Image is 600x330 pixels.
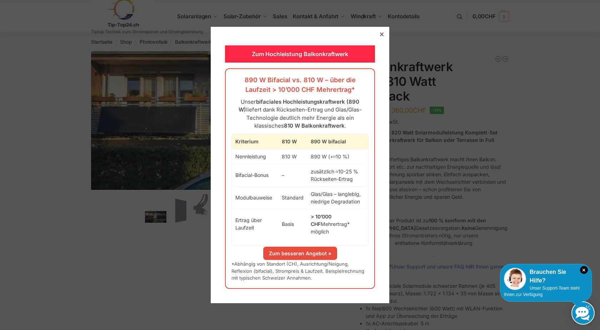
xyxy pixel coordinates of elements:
[231,75,369,94] h3: 890 W Bifacial vs. 810 W – über die Laufzeit > 10’000 CHF Mehrertrag*
[232,164,278,186] td: Bifacial-Bonus
[239,98,360,113] strong: bifaciales Hochleistungskraftwerk (890 W)
[278,134,307,149] th: 810 W
[263,247,337,260] a: Zum besseren Angebot »
[284,122,345,129] strong: 810 W Balkonkraftwerk
[278,209,307,239] td: Basis
[231,98,369,130] p: Unser liefert dank Rückseiten-Ertrag und Glas/Glas-Technologie deutlich mehr Energie als ein klas...
[231,261,369,282] p: *Abhängig von Standort (CH), Ausrichtung/Neigung, Reflexion (bifacial), Strompreis & Laufzeit. Be...
[307,149,368,164] td: 890 W (+≈10 %)
[232,186,278,209] td: Modulbauweise
[278,186,307,209] td: Standard
[311,213,331,227] strong: > 10’000 CHF
[504,268,526,290] img: Customer service
[278,149,307,164] td: 810 W
[278,164,307,186] td: –
[307,134,368,149] th: 890 W bifacial
[232,149,278,164] td: Nennleistung
[307,209,368,239] td: Mehrertrag* möglich
[307,186,368,209] td: Glas/Glas – langlebig, niedrige Degradation
[580,266,588,274] i: Schließen
[232,209,278,239] td: Ertrag über Laufzeit
[232,134,278,149] th: Kriterium
[504,286,580,297] span: Unser Support-Team steht Ihnen zur Verfügung
[225,45,375,63] div: Zum Hochleistung Balkonkraftwerk
[307,164,368,186] td: zusätzlich ≈10-25 % Rückseiten-Ertrag
[504,268,588,285] div: Brauchen Sie Hilfe?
